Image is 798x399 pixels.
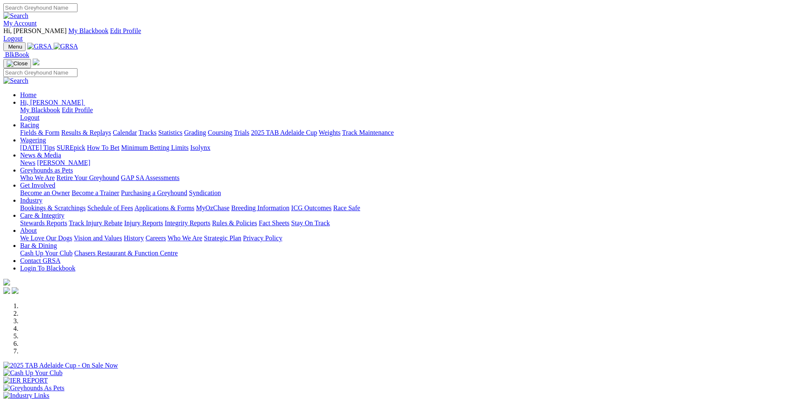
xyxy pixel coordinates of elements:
a: Get Involved [20,182,55,189]
a: Race Safe [333,204,360,211]
a: Minimum Betting Limits [121,144,189,151]
div: Hi, [PERSON_NAME] [20,106,795,121]
img: 2025 TAB Adelaide Cup - On Sale Now [3,362,118,369]
img: Search [3,77,28,85]
a: News [20,159,35,166]
a: Stewards Reports [20,219,67,227]
a: Breeding Information [231,204,289,211]
a: Vision and Values [74,234,122,242]
a: Isolynx [190,144,210,151]
a: Privacy Policy [243,234,282,242]
a: BlkBook [3,51,29,58]
a: Careers [145,234,166,242]
a: Home [20,91,36,98]
a: 2025 TAB Adelaide Cup [251,129,317,136]
a: Rules & Policies [212,219,257,227]
img: GRSA [27,43,52,50]
a: Results & Replays [61,129,111,136]
a: Care & Integrity [20,212,65,219]
a: Cash Up Your Club [20,250,72,257]
div: Industry [20,204,795,212]
a: Purchasing a Greyhound [121,189,187,196]
img: Greyhounds As Pets [3,384,65,392]
img: IER REPORT [3,377,48,384]
a: Edit Profile [110,27,141,34]
a: Industry [20,197,42,204]
img: logo-grsa-white.png [3,279,10,286]
a: Chasers Restaurant & Function Centre [74,250,178,257]
a: MyOzChase [196,204,230,211]
a: Integrity Reports [165,219,210,227]
a: My Blackbook [20,106,60,113]
a: Track Maintenance [342,129,394,136]
a: Edit Profile [62,106,93,113]
img: Close [7,60,28,67]
a: Logout [3,35,23,42]
a: Bar & Dining [20,242,57,249]
a: Become a Trainer [72,189,119,196]
span: Hi, [PERSON_NAME] [3,27,67,34]
img: twitter.svg [12,287,18,294]
a: Hi, [PERSON_NAME] [20,99,85,106]
a: We Love Our Dogs [20,234,72,242]
img: facebook.svg [3,287,10,294]
a: Tracks [139,129,157,136]
a: Schedule of Fees [87,204,133,211]
a: [DATE] Tips [20,144,55,151]
a: Applications & Forms [134,204,194,211]
a: Login To Blackbook [20,265,75,272]
input: Search [3,68,77,77]
img: logo-grsa-white.png [33,59,39,65]
div: Wagering [20,144,795,152]
a: Contact GRSA [20,257,60,264]
div: About [20,234,795,242]
a: Injury Reports [124,219,163,227]
div: Bar & Dining [20,250,795,257]
a: News & Media [20,152,61,159]
a: How To Bet [87,144,120,151]
a: Racing [20,121,39,129]
div: Racing [20,129,795,136]
a: My Account [3,20,37,27]
a: Who We Are [20,174,55,181]
a: Track Injury Rebate [69,219,122,227]
a: Logout [20,114,39,121]
span: Menu [8,44,22,50]
img: GRSA [54,43,78,50]
a: Retire Your Greyhound [57,174,119,181]
a: Strategic Plan [204,234,241,242]
a: Trials [234,129,249,136]
a: Statistics [158,129,183,136]
button: Toggle navigation [3,59,31,68]
input: Search [3,3,77,12]
a: About [20,227,37,234]
a: Fact Sheets [259,219,289,227]
div: Care & Integrity [20,219,795,227]
div: Get Involved [20,189,795,197]
a: Who We Are [168,234,202,242]
a: Grading [184,129,206,136]
a: Fields & Form [20,129,59,136]
a: Calendar [113,129,137,136]
span: BlkBook [5,51,29,58]
div: My Account [3,27,795,42]
a: Stay On Track [291,219,330,227]
a: Bookings & Scratchings [20,204,85,211]
span: Hi, [PERSON_NAME] [20,99,83,106]
a: Wagering [20,136,46,144]
div: News & Media [20,159,795,167]
button: Toggle navigation [3,42,26,51]
a: ICG Outcomes [291,204,331,211]
div: Greyhounds as Pets [20,174,795,182]
a: Weights [319,129,341,136]
a: GAP SA Assessments [121,174,180,181]
a: History [124,234,144,242]
a: Coursing [208,129,232,136]
a: My Blackbook [68,27,108,34]
a: Greyhounds as Pets [20,167,73,174]
a: [PERSON_NAME] [37,159,90,166]
a: Become an Owner [20,189,70,196]
img: Cash Up Your Club [3,369,62,377]
a: Syndication [189,189,221,196]
img: Search [3,12,28,20]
